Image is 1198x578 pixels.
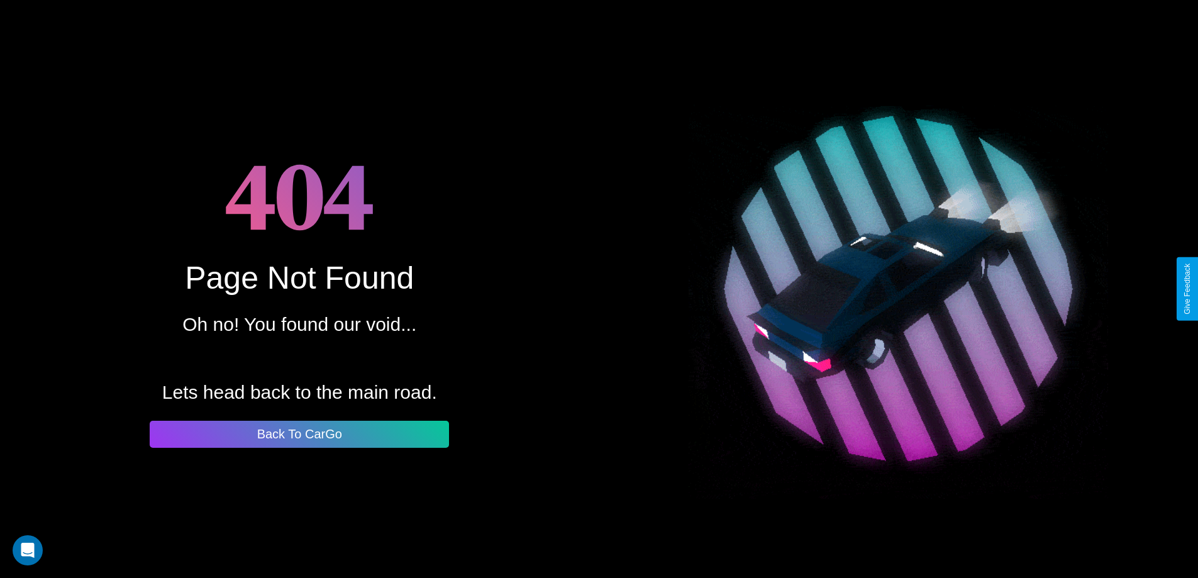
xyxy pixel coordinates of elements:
div: Open Intercom Messenger [13,535,43,565]
p: Oh no! You found our void... Lets head back to the main road. [162,308,437,409]
div: Give Feedback [1183,264,1192,314]
button: Back To CarGo [150,421,449,448]
img: spinning car [689,79,1108,499]
h1: 404 [225,131,374,260]
div: Page Not Found [185,260,414,296]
